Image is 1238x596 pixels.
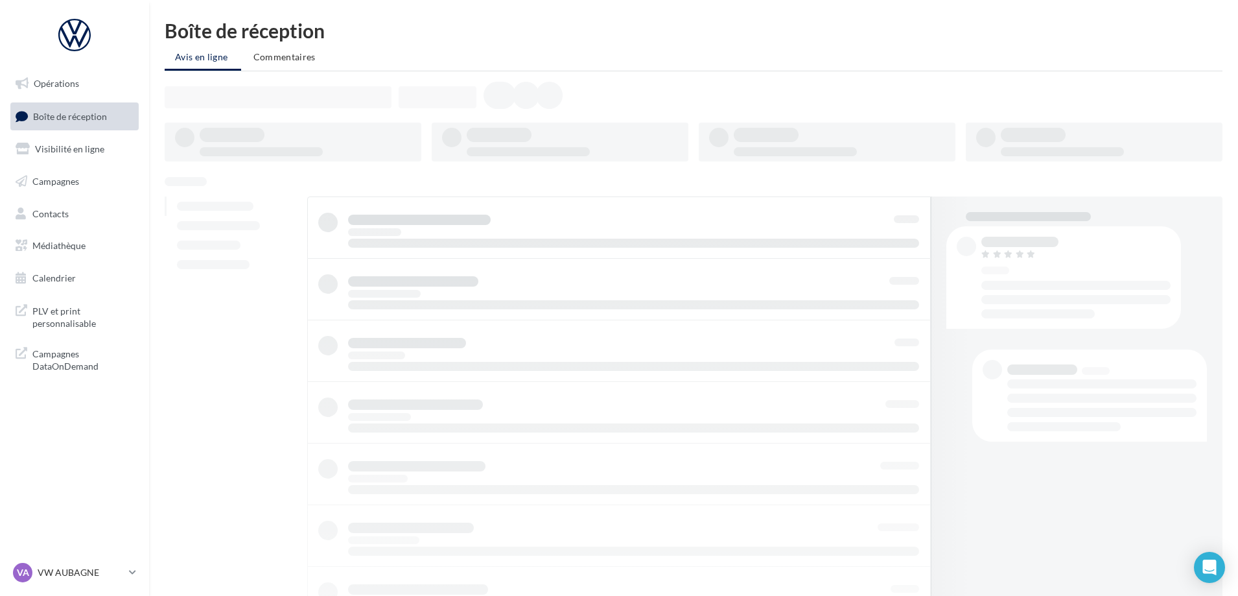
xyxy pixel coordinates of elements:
div: Boîte de réception [165,21,1222,40]
a: Médiathèque [8,232,141,259]
span: Opérations [34,78,79,89]
a: Campagnes [8,168,141,195]
span: Boîte de réception [33,110,107,121]
a: Opérations [8,70,141,97]
p: VW AUBAGNE [38,566,124,579]
span: PLV et print personnalisable [32,302,134,330]
a: Contacts [8,200,141,228]
a: Campagnes DataOnDemand [8,340,141,378]
span: Visibilité en ligne [35,143,104,154]
a: PLV et print personnalisable [8,297,141,335]
div: Open Intercom Messenger [1194,552,1225,583]
span: Campagnes DataOnDemand [32,345,134,373]
span: Calendrier [32,272,76,283]
span: Médiathèque [32,240,86,251]
a: VA VW AUBAGNE [10,560,139,585]
span: Contacts [32,208,69,219]
span: Commentaires [253,51,316,62]
a: Visibilité en ligne [8,136,141,163]
a: Calendrier [8,265,141,292]
a: Boîte de réception [8,102,141,130]
span: VA [17,566,29,579]
span: Campagnes [32,176,79,187]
